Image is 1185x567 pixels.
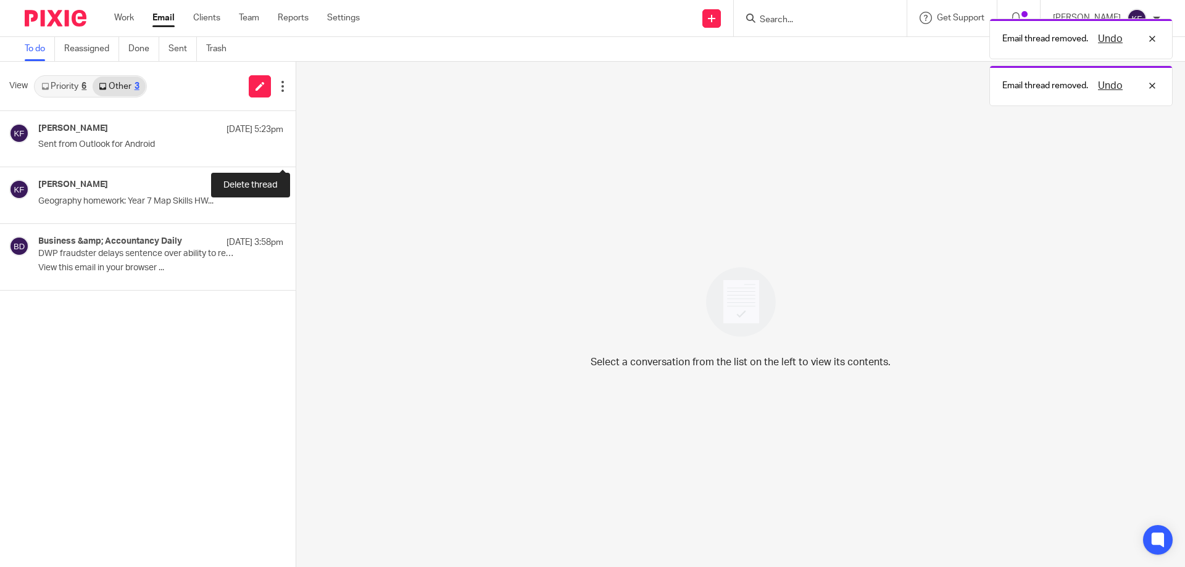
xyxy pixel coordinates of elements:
p: View this email in your browser ... [38,263,283,273]
img: svg%3E [9,180,29,199]
img: image [698,259,784,345]
p: [DATE] 5:23pm [227,123,283,136]
img: svg%3E [1127,9,1147,28]
a: Priority6 [35,77,93,96]
p: Geography homework: Year 7 Map Skills HW... [38,196,283,207]
p: Email thread removed. [1002,33,1088,45]
img: svg%3E [9,123,29,143]
button: Undo [1094,78,1126,93]
p: [DATE] 3:58pm [227,236,283,249]
h4: [PERSON_NAME] [38,123,108,134]
button: Undo [1094,31,1126,46]
a: Reassigned [64,37,119,61]
a: Trash [206,37,236,61]
div: 3 [135,82,139,91]
img: svg%3E [9,236,29,256]
img: Pixie [25,10,86,27]
a: To do [25,37,55,61]
p: [DATE] 5:22pm [227,180,283,192]
div: 6 [81,82,86,91]
a: Email [152,12,175,24]
a: Clients [193,12,220,24]
p: Email thread removed. [1002,80,1088,92]
a: Team [239,12,259,24]
a: Work [114,12,134,24]
p: Sent from Outlook for Android [38,139,283,150]
a: Settings [327,12,360,24]
a: Reports [278,12,309,24]
h4: [PERSON_NAME] [38,180,108,190]
p: DWP fraudster delays sentence over ability to repay | How to recognise client stress | People in ... [38,249,235,259]
a: Other3 [93,77,145,96]
a: Done [128,37,159,61]
span: View [9,80,28,93]
p: Select a conversation from the list on the left to view its contents. [591,355,891,370]
a: Sent [168,37,197,61]
h4: Business &amp; Accountancy Daily [38,236,182,247]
